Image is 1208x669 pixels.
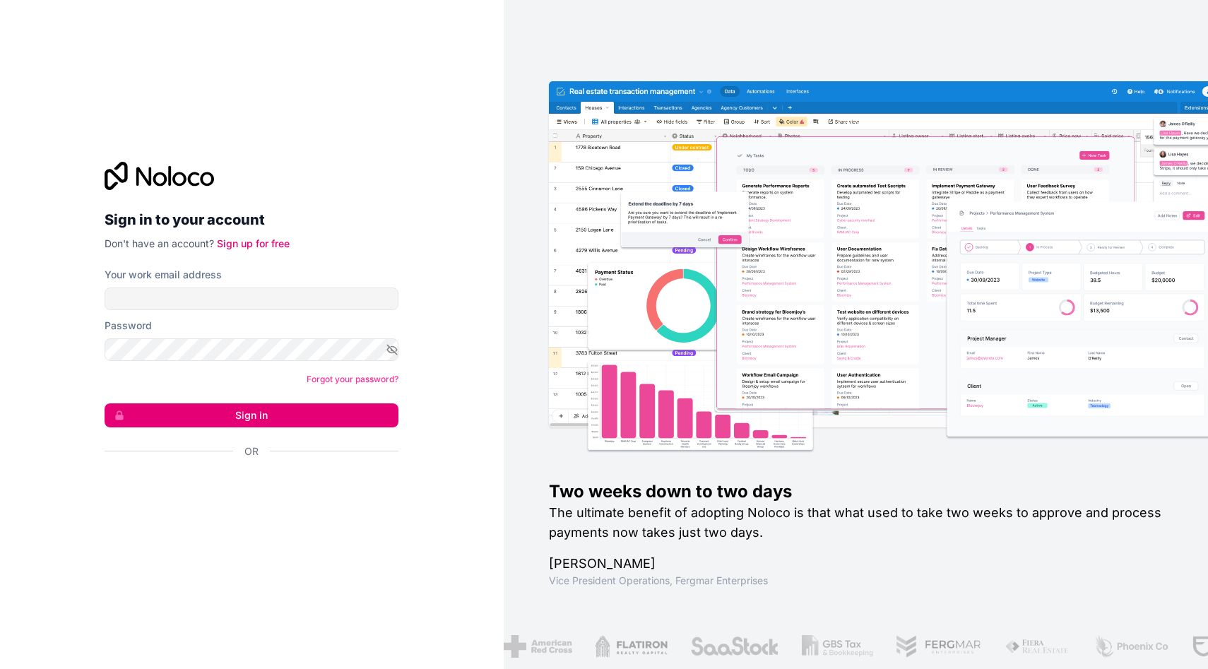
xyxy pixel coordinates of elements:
[105,207,398,232] h2: Sign in to your account
[549,480,1163,503] h1: Two weeks down to two days
[549,574,1163,588] h1: Vice President Operations , Fergmar Enterprises
[786,635,858,658] img: /assets/gbstax-C-GtDUiK.png
[105,237,214,249] span: Don't have an account?
[1077,635,1154,658] img: /assets/phoenix-BREaitsQ.png
[549,554,1163,574] h1: [PERSON_NAME]
[675,635,764,658] img: /assets/saastock-C6Zbiodz.png
[105,268,222,282] label: Your work email address
[105,288,398,310] input: Email address
[105,403,398,427] button: Sign in
[307,374,398,384] a: Forgot your password?
[487,635,556,658] img: /assets/american-red-cross-BAupjrZR.png
[579,635,652,658] img: /assets/flatiron-C8eUkumj.png
[105,338,398,361] input: Password
[549,503,1163,543] h2: The ultimate benefit of adopting Noloco is that what used to take two weeks to approve and proces...
[217,237,290,249] a: Sign up for free
[880,635,966,658] img: /assets/fergmar-CudnrXN5.png
[244,444,259,458] span: Or
[97,474,394,505] iframe: Sign in with Google Button
[988,635,1055,658] img: /assets/fiera-fwj2N5v4.png
[105,319,152,333] label: Password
